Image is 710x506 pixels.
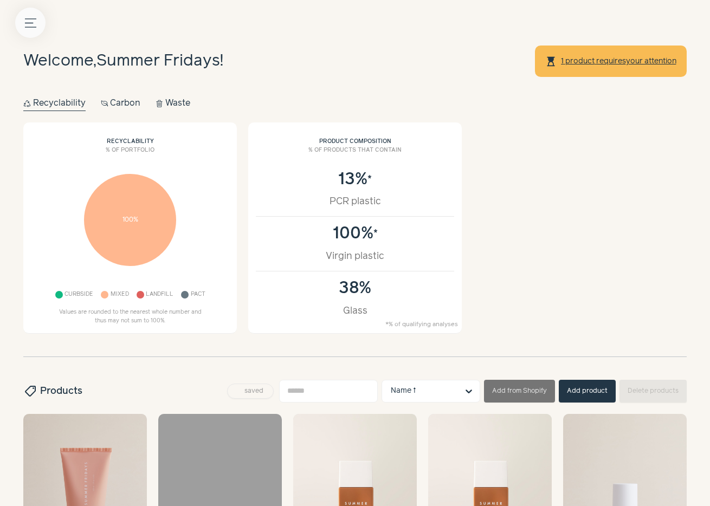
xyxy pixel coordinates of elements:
[146,289,173,301] span: Landfill
[191,289,205,301] span: Pact
[23,96,86,111] button: Recyclability
[31,130,229,146] h2: Recyclability
[484,380,555,403] button: Add from Shopify
[54,308,206,326] p: Values are rounded to the nearest whole number and thus may not sum to 100%.
[31,146,229,163] h3: % of portfolio
[560,57,677,66] a: 1 product requiresyour attention
[256,130,454,146] h2: Product composition
[267,224,443,243] div: 100%
[267,249,443,263] div: Virgin plastic
[267,279,443,298] div: 38%
[156,96,190,111] button: Waste
[256,146,454,163] h3: % of products that contain
[559,380,616,403] button: Add product
[545,56,557,67] span: hourglass_top
[385,320,458,329] small: *% of qualifying analyses
[64,289,93,301] span: Curbside
[101,96,141,111] button: Carbon
[23,49,223,74] h1: Welcome, !
[23,384,82,398] h2: Products
[267,304,443,318] div: Glass
[23,385,37,398] span: sell
[227,384,274,399] button: saved
[267,170,443,189] div: 13%
[267,194,443,209] div: PCR plastic
[241,388,267,394] span: saved
[111,289,129,301] span: Mixed
[96,53,220,69] span: Summer Fridays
